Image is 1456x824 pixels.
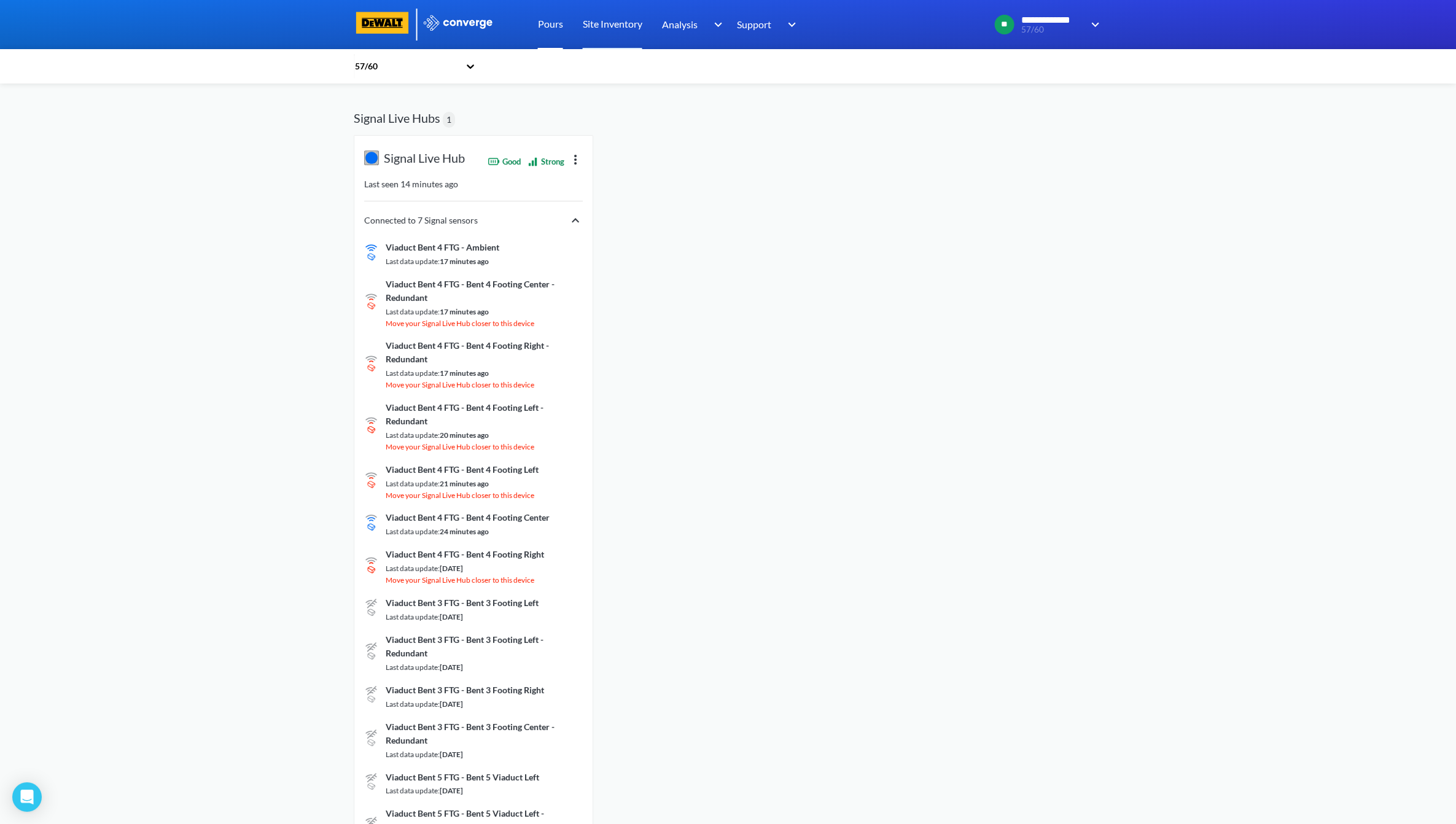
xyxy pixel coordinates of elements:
[1021,25,1083,34] span: 57/60
[386,633,583,660] span: Viaduct Bent 3 FTG - Bent 3 Footing Left - Redundant
[386,257,440,266] span: Last data update:
[364,179,458,189] span: Last seen 14 minutes ago
[440,786,463,795] span: [DATE]
[386,770,539,783] span: Viaduct Bent 5 FTG - Bent 5 Viaduct Left
[386,564,440,573] span: Last data update:
[568,152,583,166] img: more.svg
[440,527,489,536] span: 24 minutes ago
[364,214,478,227] span: Connected to 7 Signal sensors
[446,113,451,126] span: 1
[422,15,494,31] img: logo_ewhite.svg
[365,729,377,748] img: Unknown nearby device connectivity strength
[354,12,411,34] img: logo-dewalt.svg
[386,749,440,758] span: Last data update:
[386,596,539,610] span: Viaduct Bent 3 FTG - Bent 3 Footing Left
[386,401,583,428] span: Viaduct Bent 4 FTG - Bent 4 Footing Left - Redundant
[365,513,377,532] img: Medium nearby device connectivity strength
[541,155,564,168] span: Strong
[386,786,440,795] span: Last data update:
[737,17,771,32] span: Support
[365,772,377,792] img: Unknown nearby device connectivity strength
[1083,17,1103,32] img: downArrow.svg
[365,292,377,311] img: Weak nearby device connectivity strength
[440,257,489,266] span: 17 minutes ago
[365,415,377,435] img: Weak nearby device connectivity strength
[386,478,440,488] span: Last data update:
[386,241,499,254] span: Viaduct Bent 4 FTG - Ambient
[386,663,440,672] span: Last data update:
[440,478,489,488] span: 21 minutes ago
[440,564,463,573] span: [DATE]
[386,489,534,501] span: Move your Signal Live Hub closer to this device
[780,17,800,32] img: downArrow.svg
[386,720,583,747] span: Viaduct Bent 3 FTG - Bent 3 Footing Center - Redundant
[568,213,583,228] img: chevron-right.svg
[440,749,463,758] span: [DATE]
[488,155,500,168] img: Battery good
[440,307,489,316] span: 17 minutes ago
[365,555,377,575] img: Weak nearby device connectivity strength
[440,663,463,672] span: [DATE]
[354,111,440,125] h2: Signal Live Hubs
[440,612,463,621] span: [DATE]
[365,353,377,373] img: Weak nearby device connectivity strength
[386,379,534,391] span: Move your Signal Live Hub closer to this device
[386,511,550,524] span: Viaduct Bent 4 FTG - Bent 4 Footing Center
[386,441,534,453] span: Move your Signal Live Hub closer to this device
[386,307,440,316] span: Last data update:
[12,782,42,812] div: Open Intercom Messenger
[386,699,440,708] span: Last data update:
[386,430,440,440] span: Last data update:
[440,430,489,440] span: 20 minutes ago
[386,278,583,305] span: Viaduct Bent 4 FTG - Bent 4 Footing Center - Redundant
[706,17,725,32] img: downArrow.svg
[386,527,440,536] span: Last data update:
[365,642,377,661] img: Unknown nearby device connectivity strength
[365,243,377,262] img: Strong nearby device connectivity strength
[386,318,534,330] span: Move your Signal Live Hub closer to this device
[386,612,440,621] span: Last data update:
[365,685,377,705] img: Unknown nearby device connectivity strength
[440,699,463,708] span: [DATE]
[354,60,459,73] div: 57/60
[440,368,489,378] span: 17 minutes ago
[527,155,539,167] img: Network connectivity strong
[386,575,534,586] span: Move your Signal Live Hub closer to this device
[386,368,440,378] span: Last data update:
[386,462,539,476] span: Viaduct Bent 4 FTG - Bent 4 Footing Left
[386,339,583,366] span: Viaduct Bent 4 FTG - Bent 4 Footing Right - Redundant
[662,17,698,32] span: Analysis
[502,155,521,168] span: Good
[386,683,544,697] span: Viaduct Bent 3 FTG - Bent 3 Footing Right
[386,548,544,561] span: Viaduct Bent 4 FTG - Bent 4 Footing Right
[384,150,465,168] span: Signal Live Hub
[364,150,379,165] img: live-hub.svg
[365,598,377,618] img: Unknown nearby device connectivity strength
[365,470,377,490] img: Weak nearby device connectivity strength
